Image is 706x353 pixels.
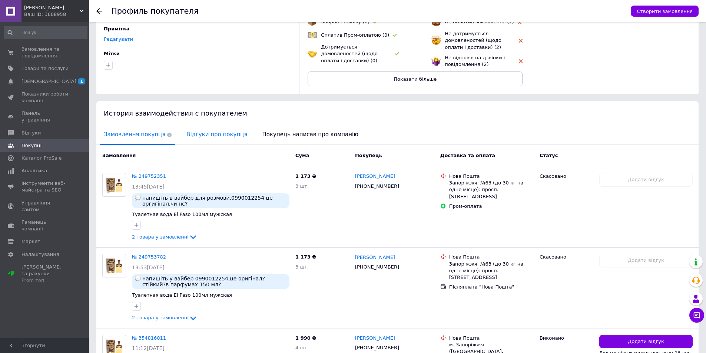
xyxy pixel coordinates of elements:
[21,110,69,123] span: Панель управління
[308,71,523,86] button: Показати більше
[21,180,69,193] span: Інструменти веб-майстра та SEO
[132,212,232,217] a: Туалетная вода El Paso 100мл мужская
[183,125,251,144] span: Відгуки про покупця
[637,9,693,14] span: Створити замовлення
[295,264,309,270] span: 3 шт.
[393,34,397,37] img: rating-tag-type
[132,315,198,320] a: 2 товара у замовленні
[78,78,85,84] span: 1
[21,264,69,284] span: [PERSON_NAME] та рахунки
[102,254,126,277] a: Фото товару
[395,52,399,56] img: rating-tag-type
[354,262,401,272] div: [PHONE_NUMBER]
[689,308,704,323] button: Чат з покупцем
[540,173,593,180] div: Скасовано
[519,59,523,63] img: rating-tag-type
[295,173,316,179] span: 1 173 ₴
[21,91,69,104] span: Показники роботи компанії
[295,335,316,341] span: 1 990 ₴
[308,49,317,59] img: emoji
[105,254,123,277] img: Фото товару
[259,125,362,144] span: Покупець написав про компанію
[21,277,69,284] div: Prom топ
[132,173,166,179] a: № 249752351
[519,39,523,43] img: rating-tag-type
[21,46,69,59] span: Замовлення та повідомлення
[295,183,309,189] span: 3 шт.
[21,167,47,174] span: Аналітика
[449,173,534,180] div: Нова Пошта
[21,238,40,245] span: Маркет
[21,200,69,213] span: Управління сайтом
[631,6,699,17] button: Створити замовлення
[394,76,437,82] span: Показати більше
[24,4,80,11] span: Моя Косметичка
[21,65,69,72] span: Товари та послуги
[355,254,395,261] a: [PERSON_NAME]
[355,335,395,342] a: [PERSON_NAME]
[135,276,141,282] img: :speech_balloon:
[104,51,120,56] span: Мітки
[355,153,382,158] span: Покупець
[135,195,141,201] img: :speech_balloon:
[449,203,534,210] div: Пром-оплата
[21,142,42,149] span: Покупці
[445,31,501,50] span: Не дотримується домовленостей (щодо оплати і доставки) (2)
[540,335,593,342] div: Виконано
[449,284,534,290] div: Післяплата "Нова Пошта"
[21,251,59,258] span: Налаштування
[105,173,123,196] img: Фото товару
[449,261,534,281] div: Запоріжжя, №63 (до 30 кг на одне місце): просп. [STREET_ADDRESS]
[102,153,136,158] span: Замовлення
[104,109,247,117] span: История взаимодействия с покупателем
[132,315,189,320] span: 2 товара у замовленні
[132,335,166,341] a: № 354816011
[142,276,286,287] span: напишіть у вайбер 0990012254,це оригінал?стійкий?в парфумах 150 мл?
[449,180,534,200] div: Запоріжжя, №63 (до 30 кг на одне місце): просп. [STREET_ADDRESS]
[24,11,89,18] div: Ваш ID: 3608958
[355,173,395,180] a: [PERSON_NAME]
[321,44,378,63] span: Дотримується домовленостей (щодо оплати і доставки) (0)
[104,36,133,42] a: Редагувати
[96,8,102,14] div: Повернутися назад
[132,292,232,298] a: Туалетная вода El Paso 100мл мужская
[21,78,76,85] span: [DEMOGRAPHIC_DATA]
[21,219,69,232] span: Гаманець компанії
[354,343,401,353] div: [PHONE_NUMBER]
[295,345,309,350] span: 4 шт.
[295,254,316,260] span: 1 173 ₴
[445,55,505,67] span: Не відповів на дзвінки і повідомлення (2)
[102,173,126,197] a: Фото товару
[132,345,165,351] span: 11:12[DATE]
[295,153,309,158] span: Cума
[628,338,664,345] span: Додати відгук
[111,7,199,16] h1: Профиль покупателя
[440,153,495,158] span: Доставка та оплата
[142,195,286,207] span: напишіть в вайбер для розмови.0990012254 це оргигінал,чи нє?
[431,36,441,45] img: emoji
[431,56,441,66] img: emoji
[132,254,166,260] a: № 249753782
[132,234,189,240] span: 2 товара у замовленні
[21,130,41,136] span: Відгуки
[449,335,534,342] div: Нова Пошта
[540,254,593,260] div: Скасовано
[599,335,693,349] button: Додати відгук
[132,264,165,270] span: 13:53[DATE]
[308,30,317,40] img: emoji
[4,26,87,39] input: Пошук
[449,254,534,260] div: Нова Пошта
[321,32,389,38] span: Сплатив Пром-оплатою (0)
[132,234,198,240] a: 2 товара у замовленні
[100,125,175,144] span: Замовлення покупця
[540,153,558,158] span: Статус
[354,182,401,191] div: [PHONE_NUMBER]
[21,155,62,161] span: Каталог ProSale
[132,184,165,190] span: 13:45[DATE]
[104,26,130,31] span: Примітка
